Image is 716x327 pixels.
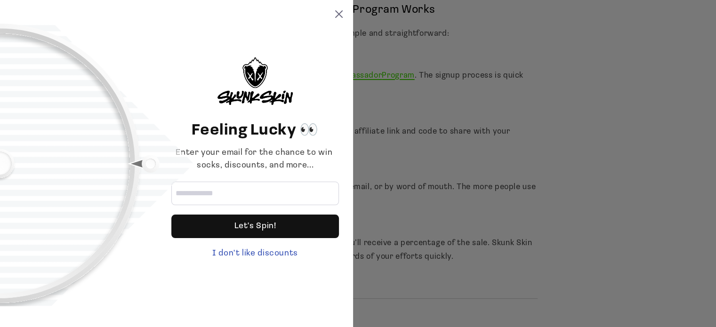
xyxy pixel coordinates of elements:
[171,147,339,172] div: Enter your email for the chance to win socks, discounts, and more...
[217,57,293,105] img: logo
[171,215,339,238] div: Let's Spin!
[171,247,339,260] div: I don't like discounts
[234,215,276,238] div: Let's Spin!
[171,182,339,205] input: Email address
[171,120,339,142] header: Feeling Lucky 👀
